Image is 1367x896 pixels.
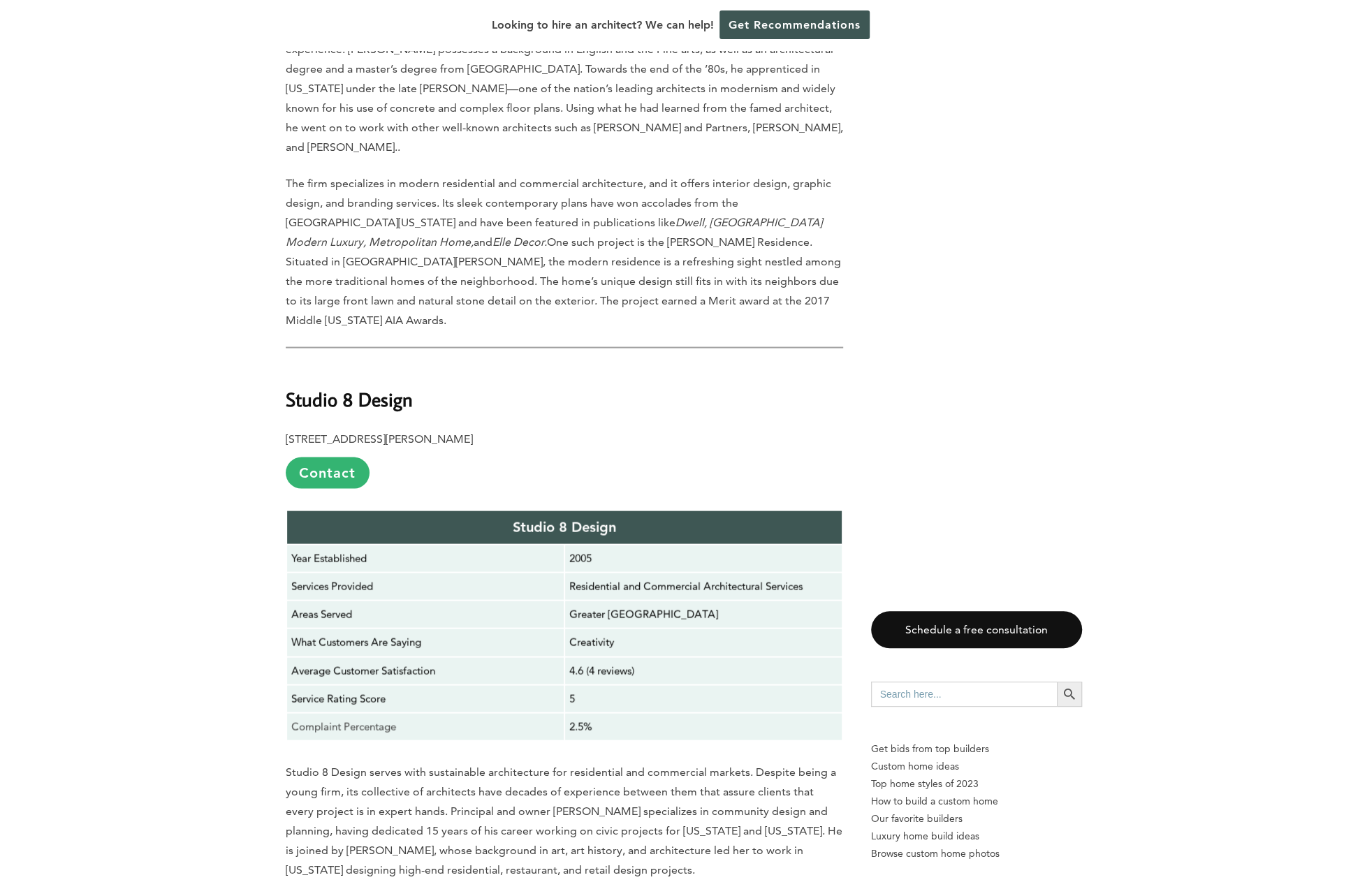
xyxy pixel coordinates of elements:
p: 4.6 (4 reviews) [569,661,838,680]
p: Get bids from top builders [871,740,1082,758]
a: Our favorite builders [871,810,1082,828]
p: Creativity [569,633,838,651]
a: Browse custom home photos [871,845,1082,862]
b: Studio 8 Design [286,386,413,411]
em: Dwell, [GEOGRAPHIC_DATA] Modern Luxury, Metropolitan Home, [286,215,822,248]
a: Contact [286,457,370,488]
a: Top home styles of 2023 [871,775,1082,793]
span: Studio 8 Design serves with sustainable architecture for residential and commercial markets. Desp... [286,765,842,876]
p: 5 [569,689,838,707]
iframe: Drift Widget Chat Controller [1099,795,1350,879]
b: [STREET_ADDRESS][PERSON_NAME] [286,432,473,445]
p: Complaint Percentage [291,717,560,735]
a: Schedule a free consultation [871,611,1082,648]
p: 2005 [569,549,838,567]
a: How to build a custom home [871,793,1082,810]
p: 2.5% [569,717,838,735]
p: What Customers Are Saying [291,633,560,651]
p: Service Rating Score [291,689,560,707]
a: Custom home ideas [871,758,1082,775]
strong: Studio 8 Design [513,518,616,535]
svg: Search [1062,686,1077,702]
p: Average Customer Satisfaction [291,661,560,680]
p: Services Provided [291,577,560,595]
p: Areas Served [291,605,560,623]
p: Year Established [291,549,560,567]
a: Luxury home build ideas [871,828,1082,845]
p: Residential and Commercial Architectural Services [569,577,838,595]
input: Search here... [871,682,1057,707]
span: Nashville-native [PERSON_NAME] is a well-seasoned architect whose expertise comes from his 35 yea... [286,22,843,153]
p: Greater [GEOGRAPHIC_DATA] [569,605,838,623]
span: The firm specializes in modern residential and commercial architecture, and it offers interior de... [286,176,841,326]
a: Get Recommendations [719,10,870,39]
em: Elle Decor. [492,235,547,248]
